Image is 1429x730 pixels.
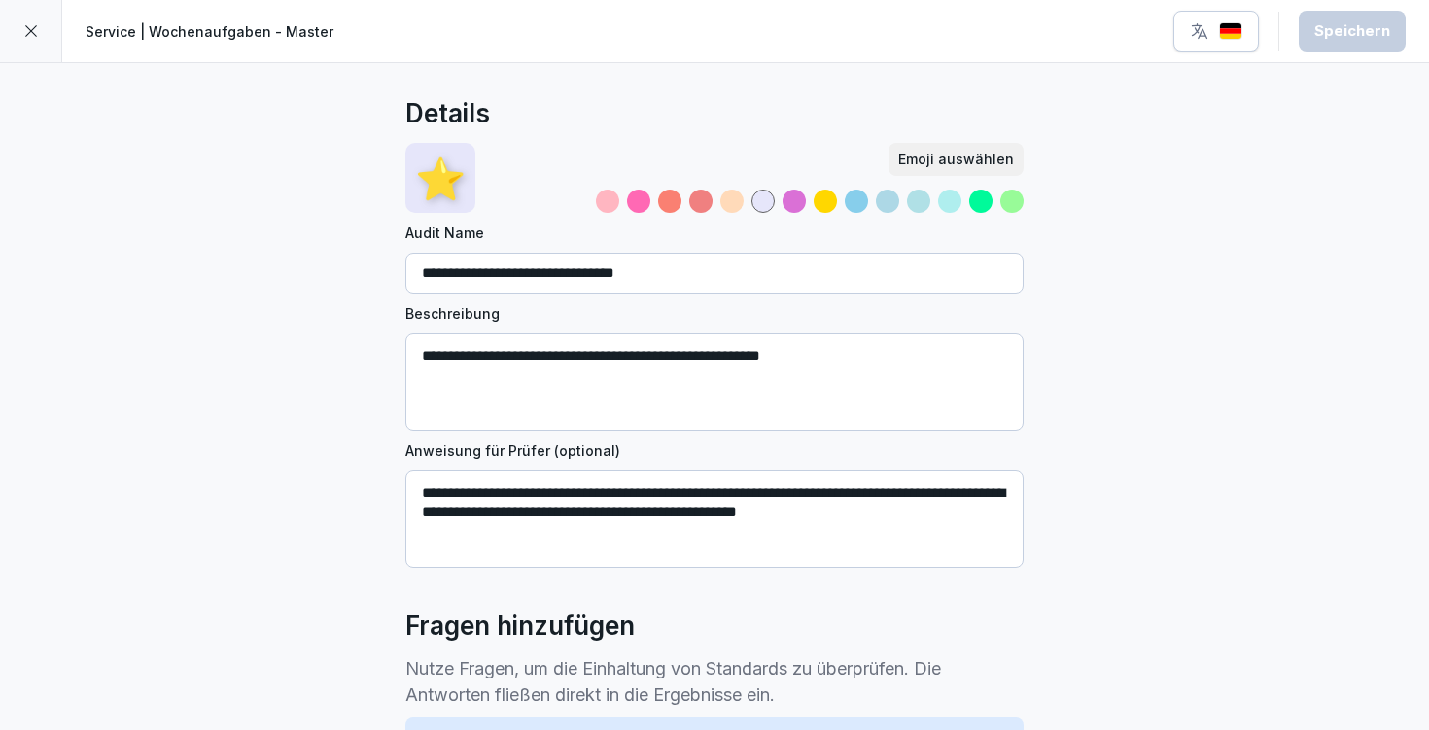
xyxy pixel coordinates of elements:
p: ⭐ [415,148,466,209]
img: de.svg [1219,22,1242,41]
h2: Fragen hinzufügen [405,607,635,645]
button: Emoji auswählen [889,143,1024,176]
label: Beschreibung [405,303,1024,324]
div: Speichern [1314,20,1390,42]
label: Anweisung für Prüfer (optional) [405,440,1024,461]
p: Nutze Fragen, um die Einhaltung von Standards zu überprüfen. Die Antworten fließen direkt in die ... [405,655,1024,708]
h2: Details [405,94,490,133]
div: Emoji auswählen [898,149,1014,170]
label: Audit Name [405,223,1024,243]
p: Service | Wochenaufgaben - Master [86,21,333,42]
button: Speichern [1299,11,1406,52]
